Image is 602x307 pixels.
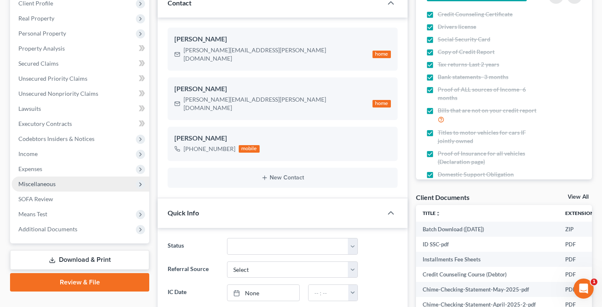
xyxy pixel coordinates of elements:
[18,225,77,233] span: Additional Documents
[163,284,223,301] label: IC Date
[174,174,391,181] button: New Contact
[416,222,559,237] td: Batch Download ([DATE])
[416,193,469,202] div: Client Documents
[438,85,541,102] span: Proof of ALL sources of Income- 6 months
[591,279,597,285] span: 1
[438,149,541,166] span: Proof of Insurance for all vehicles (Declaration page)
[416,282,559,297] td: Chime-Checking-Statement-May-2025-pdf
[168,209,199,217] span: Quick Info
[438,48,495,56] span: Copy of Credit Report
[18,150,38,157] span: Income
[227,285,299,301] a: None
[372,51,391,58] div: home
[174,34,391,44] div: [PERSON_NAME]
[18,60,59,67] span: Secured Claims
[436,211,441,216] i: unfold_more
[574,279,594,299] iframe: Intercom live chat
[18,75,87,82] span: Unsecured Priority Claims
[372,100,391,107] div: home
[438,128,541,145] span: Titles to motor vehicles for cars IF jointly owned
[438,10,513,18] span: Credit Counseling Certificate
[18,135,94,142] span: Codebtors Insiders & Notices
[423,210,441,216] a: Titleunfold_more
[184,95,369,112] div: [PERSON_NAME][EMAIL_ADDRESS][PERSON_NAME][DOMAIN_NAME]
[18,15,54,22] span: Real Property
[163,261,223,278] label: Referral Source
[12,101,149,116] a: Lawsuits
[438,106,536,115] span: Bills that are not on your credit report
[184,46,369,63] div: [PERSON_NAME][EMAIL_ADDRESS][PERSON_NAME][DOMAIN_NAME]
[184,145,235,153] div: [PHONE_NUMBER]
[10,273,149,292] a: Review & File
[18,120,72,127] span: Executory Contracts
[565,210,599,216] a: Extensionunfold_more
[12,192,149,207] a: SOFA Review
[18,210,47,217] span: Means Test
[18,45,65,52] span: Property Analysis
[438,23,476,31] span: Drivers license
[438,60,499,69] span: Tax returns-Last 2 years
[18,180,56,187] span: Miscellaneous
[568,194,589,200] a: View All
[438,35,490,43] span: Social Security Card
[18,90,98,97] span: Unsecured Nonpriority Claims
[309,285,348,301] input: -- : --
[18,165,42,172] span: Expenses
[10,250,149,270] a: Download & Print
[174,133,391,143] div: [PERSON_NAME]
[239,145,260,153] div: mobile
[12,56,149,71] a: Secured Claims
[12,86,149,101] a: Unsecured Nonpriority Claims
[416,252,559,267] td: Installments Fee Sheets
[12,71,149,86] a: Unsecured Priority Claims
[163,238,223,255] label: Status
[438,73,508,81] span: Bank statements- 3 months
[12,116,149,131] a: Executory Contracts
[416,267,559,282] td: Credit Counseling Course (Debtor)
[12,41,149,56] a: Property Analysis
[18,30,66,37] span: Personal Property
[18,195,53,202] span: SOFA Review
[438,170,541,195] span: Domestic Support Obligation Certificate if Child Support or Alimony is paid
[18,105,41,112] span: Lawsuits
[174,84,391,94] div: [PERSON_NAME]
[416,237,559,252] td: ID SSC-pdf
